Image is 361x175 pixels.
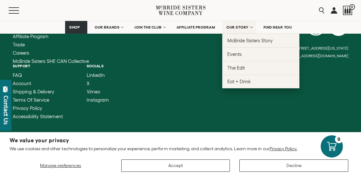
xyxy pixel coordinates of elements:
span: Events [227,51,242,57]
a: The Edit [222,61,299,75]
span: 0 [349,4,355,10]
span: Account [13,81,31,86]
a: Terms of Service [13,98,63,103]
small: [EMAIL_ADDRESS][DOMAIN_NAME] [287,54,348,58]
span: Terms of Service [13,97,49,103]
button: Mobile Menu Trigger [9,7,31,14]
span: LinkedIn [87,72,105,78]
small: [STREET_ADDRESS][US_STATE] [295,46,348,50]
a: SHOP [65,21,87,34]
span: The Edit [227,65,245,71]
span: Shipping & Delivery [13,89,54,94]
a: OUR STORY [222,21,256,34]
span: Affiliate Program [13,34,49,39]
a: Privacy Policy [13,106,63,111]
span: AFFILIATE PROGRAM [177,25,215,30]
h2: We value your privacy [10,138,351,143]
a: Account [13,81,63,86]
button: Manage preferences [10,159,112,172]
span: JOIN THE CLUB [134,25,162,30]
a: Careers [13,50,89,56]
span: Eat + Drink [227,79,251,84]
span: McBride Sisters SHE CAN Collective [13,58,89,64]
span: Careers [13,50,29,56]
span: Privacy Policy [13,105,42,111]
button: Accept [121,159,230,172]
a: Instagram [87,98,109,103]
a: Privacy Policy. [270,146,297,151]
span: McBride Sisters Story [227,38,273,43]
a: Affiliate Program [13,34,89,39]
a: FIND NEAR YOU [259,21,296,34]
a: Trade [13,42,89,47]
span: FIND NEAR YOU [264,25,292,30]
button: Decline [239,159,348,172]
span: Vimeo [87,89,100,94]
a: LinkedIn [87,73,109,78]
span: OUR BRANDS [95,25,119,30]
span: FAQ [13,72,22,78]
a: McBride Sisters Story [222,34,299,47]
span: OUR STORY [226,25,249,30]
span: X [87,81,90,86]
a: Events [222,47,299,61]
a: AFFILIATE PROGRAM [172,21,219,34]
span: SHOP [69,25,80,30]
a: OUR BRANDS [90,21,127,34]
a: Accessibility Statement [13,114,63,119]
span: Trade [13,42,25,47]
div: Contact Us [3,96,9,125]
div: 0 [335,135,343,143]
span: Manage preferences [40,163,81,168]
p: We use cookies and other technologies to personalize your experience, perform marketing, and coll... [10,146,351,151]
a: FAQ [13,73,63,78]
a: McBride Sisters SHE CAN Collective [13,59,89,64]
span: Instagram [87,97,109,103]
a: JOIN THE CLUB [130,21,169,34]
a: Eat + Drink [222,75,299,88]
a: Shipping & Delivery [13,89,63,94]
a: X [87,81,109,86]
a: Vimeo [87,89,109,94]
